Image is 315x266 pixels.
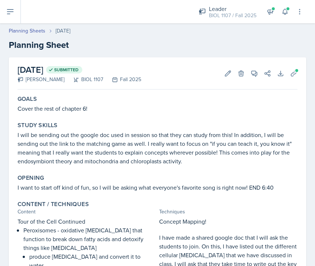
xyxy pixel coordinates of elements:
[209,12,256,19] div: BIOL 1107 / Fall 2025
[103,76,141,83] div: Fall 2025
[9,38,306,52] h2: Planning Sheet
[18,183,297,192] p: I want to start off kind of fun, so I will be asking what everyone's favorite song is right now! ...
[18,122,58,129] label: Study Skills
[18,174,44,182] label: Opening
[56,27,70,35] div: [DATE]
[23,226,156,252] p: Peroxisomes - oxidative [MEDICAL_DATA] that function to break down fatty acids and detoxify thing...
[159,208,298,216] div: Techniques
[18,201,89,208] label: Content / Techniques
[9,27,45,35] a: Planning Sheets
[159,217,298,226] p: Concept Mapping!
[54,67,79,73] span: Submitted
[18,130,297,166] p: I will be sending out the google doc used in session so that they can study from this! In additio...
[18,208,156,216] div: Content
[18,76,64,83] div: [PERSON_NAME]
[18,217,156,226] p: Tour of the Cell Continued
[18,95,37,103] label: Goals
[209,4,256,13] div: Leader
[18,63,141,76] h2: [DATE]
[64,76,103,83] div: BIOL 1107
[18,104,297,113] p: Cover the rest of chapter 6!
